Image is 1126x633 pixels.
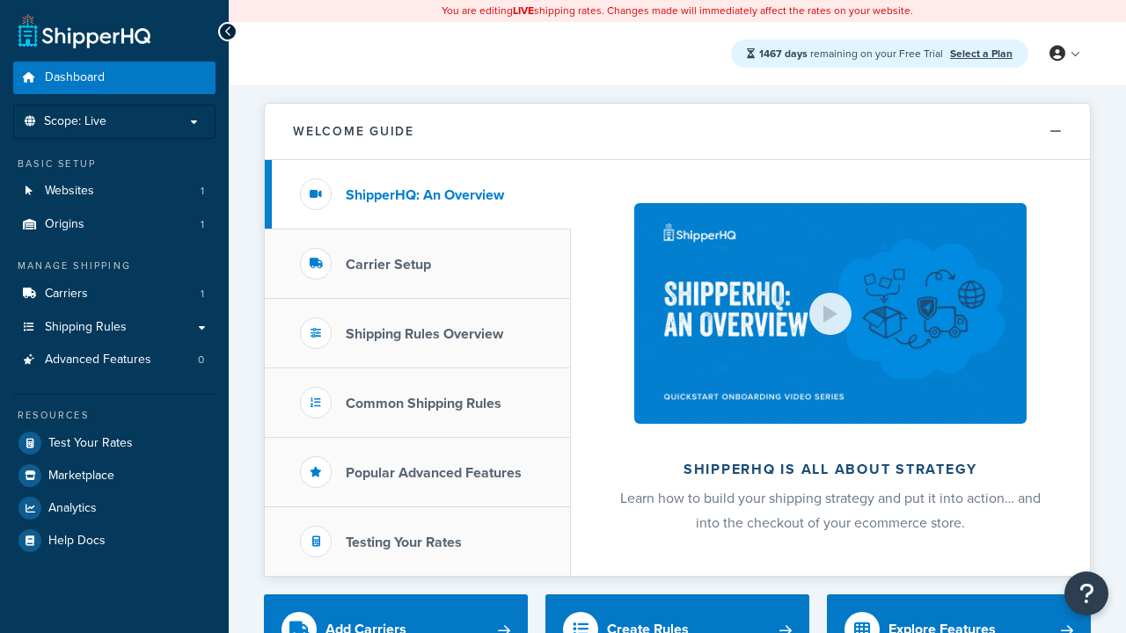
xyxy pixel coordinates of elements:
[45,287,88,302] span: Carriers
[13,460,216,491] a: Marketplace
[346,465,522,481] h3: Popular Advanced Features
[13,62,216,94] a: Dashboard
[634,203,1027,424] img: ShipperHQ is all about strategy
[45,184,94,199] span: Websites
[48,436,133,451] span: Test Your Rates
[13,525,216,557] a: Help Docs
[13,175,216,207] a: Websites1
[45,217,84,232] span: Origins
[1064,571,1108,615] button: Open Resource Center
[513,3,534,18] b: LIVE
[13,208,216,241] li: Origins
[13,278,216,310] li: Carriers
[13,344,216,376] li: Advanced Features
[45,320,127,335] span: Shipping Rules
[198,353,204,367] span: 0
[13,175,216,207] li: Websites
[201,184,204,199] span: 1
[201,217,204,232] span: 1
[346,396,501,411] h3: Common Shipping Rules
[13,156,216,171] div: Basic Setup
[293,125,414,138] h2: Welcome Guide
[13,311,216,344] a: Shipping Rules
[48,501,97,516] span: Analytics
[45,70,105,85] span: Dashboard
[13,344,216,376] a: Advanced Features0
[346,257,431,273] h3: Carrier Setup
[13,492,216,524] a: Analytics
[13,208,216,241] a: Origins1
[346,187,504,203] h3: ShipperHQ: An Overview
[950,46,1013,62] a: Select a Plan
[48,534,106,549] span: Help Docs
[13,258,216,273] div: Manage Shipping
[13,427,216,459] a: Test Your Rates
[618,462,1043,477] h2: ShipperHQ is all about strategy
[759,46,808,62] strong: 1467 days
[13,278,216,310] a: Carriers1
[346,535,462,550] h3: Testing Your Rates
[265,104,1090,160] button: Welcome Guide
[620,488,1041,533] span: Learn how to build your shipping strategy and put it into action… and into the checkout of your e...
[201,287,204,302] span: 1
[44,114,106,129] span: Scope: Live
[13,408,216,423] div: Resources
[759,46,946,62] span: remaining on your Free Trial
[48,469,114,484] span: Marketplace
[45,353,151,367] span: Advanced Features
[346,326,503,342] h3: Shipping Rules Overview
